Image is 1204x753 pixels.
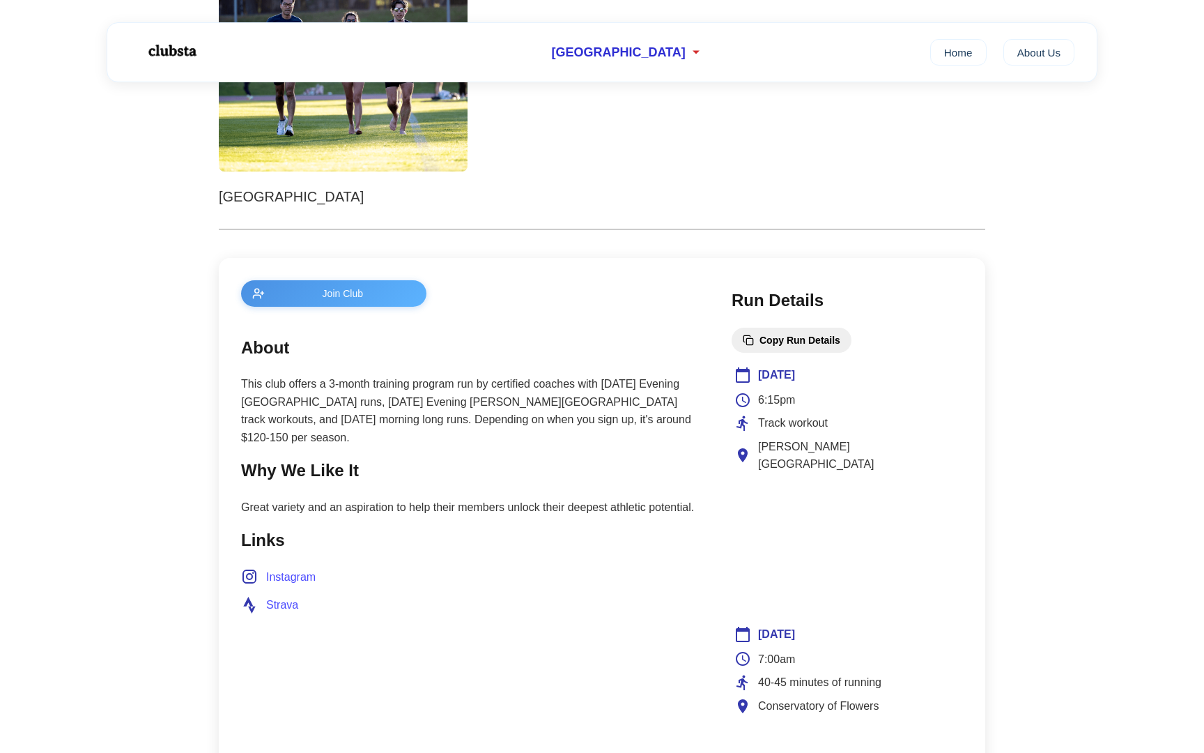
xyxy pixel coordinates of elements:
[758,366,795,384] span: [DATE]
[758,391,795,409] span: 6:15pm
[241,527,704,554] h2: Links
[732,287,963,314] h2: Run Details
[241,335,704,361] h2: About
[130,33,213,68] img: Logo
[758,651,795,669] span: 7:00am
[266,568,316,586] span: Instagram
[241,280,704,307] a: Join Club
[930,39,987,66] a: Home
[551,45,685,60] span: [GEOGRAPHIC_DATA]
[758,414,828,432] span: Track workout
[241,596,298,614] a: Strava
[758,625,795,644] span: [DATE]
[758,674,881,692] span: 40-45 minutes of running
[219,185,985,208] p: [GEOGRAPHIC_DATA]
[241,568,316,586] a: Instagram
[1003,39,1075,66] a: About Us
[758,438,960,473] span: [PERSON_NAME][GEOGRAPHIC_DATA]
[241,375,704,446] p: This club offers a 3-month training program run by certified coaches with [DATE] Evening [GEOGRAP...
[734,487,960,592] iframe: Club Location Map
[241,499,704,517] p: Great variety and an aspiration to help their members unlock their deepest athletic potential.
[270,288,415,299] span: Join Club
[241,280,426,307] button: Join Club
[732,328,851,353] button: Copy Run Details
[266,596,298,614] span: Strava
[241,457,704,484] h2: Why We Like It
[758,697,879,715] span: Conservatory of Flowers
